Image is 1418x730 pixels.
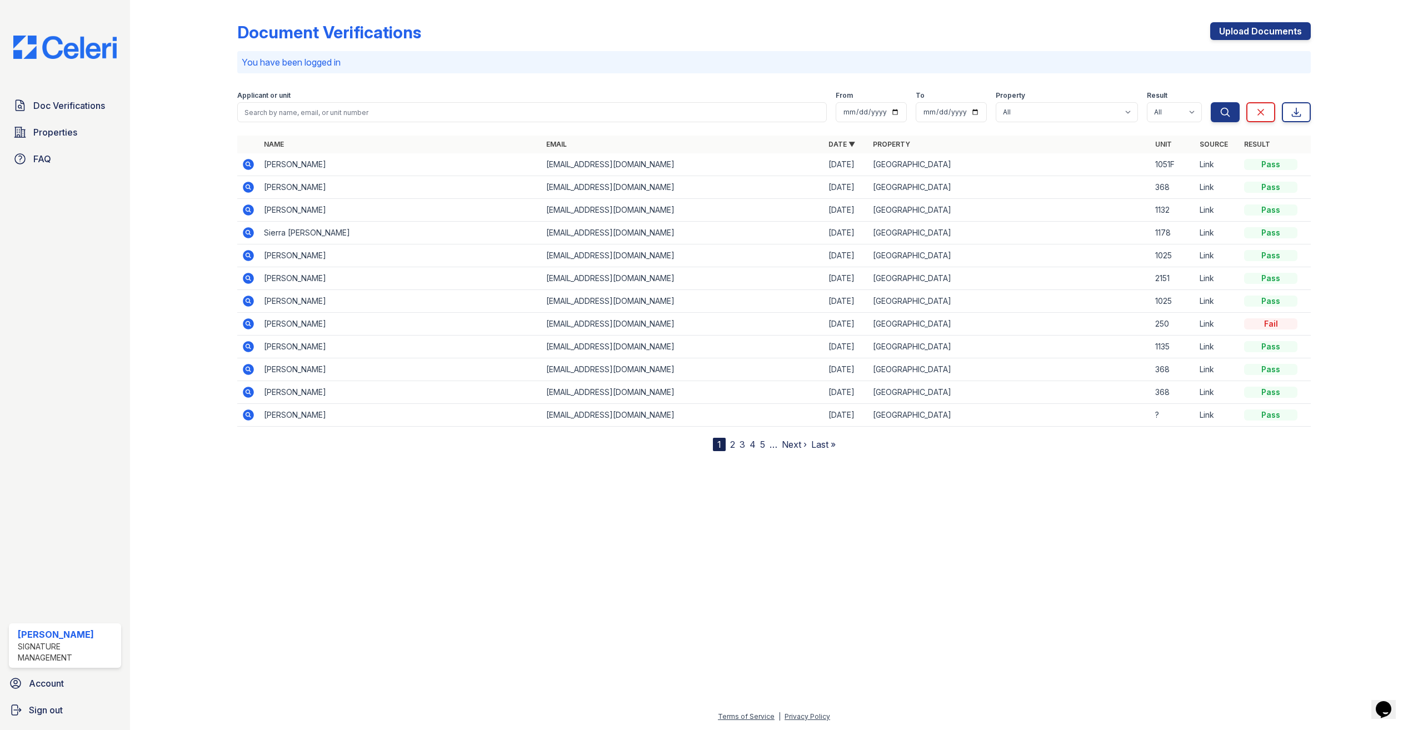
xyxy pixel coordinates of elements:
a: Date ▼ [828,140,855,148]
td: [DATE] [824,358,868,381]
a: Doc Verifications [9,94,121,117]
a: 2 [730,439,735,450]
td: [GEOGRAPHIC_DATA] [868,222,1151,244]
input: Search by name, email, or unit number [237,102,827,122]
a: Property [873,140,910,148]
td: [PERSON_NAME] [259,336,542,358]
td: Link [1195,244,1240,267]
iframe: chat widget [1371,686,1407,719]
td: 250 [1151,313,1195,336]
td: [EMAIL_ADDRESS][DOMAIN_NAME] [542,244,824,267]
span: Properties [33,126,77,139]
p: You have been logged in [242,56,1306,69]
td: [PERSON_NAME] [259,267,542,290]
td: [DATE] [824,153,868,176]
a: Sign out [4,699,126,721]
div: Pass [1244,273,1297,284]
td: [PERSON_NAME] [259,404,542,427]
td: [GEOGRAPHIC_DATA] [868,404,1151,427]
div: Pass [1244,250,1297,261]
a: Properties [9,121,121,143]
td: [DATE] [824,290,868,313]
label: To [916,91,925,100]
td: [GEOGRAPHIC_DATA] [868,176,1151,199]
td: [DATE] [824,313,868,336]
a: Account [4,672,126,694]
td: Sierra [PERSON_NAME] [259,222,542,244]
td: [PERSON_NAME] [259,176,542,199]
span: … [770,438,777,451]
div: Pass [1244,227,1297,238]
td: ? [1151,404,1195,427]
td: Link [1195,199,1240,222]
td: 1025 [1151,290,1195,313]
a: Next › [782,439,807,450]
div: Fail [1244,318,1297,329]
a: Last » [811,439,836,450]
td: Link [1195,358,1240,381]
a: 3 [740,439,745,450]
span: Account [29,677,64,690]
a: Unit [1155,140,1172,148]
td: 1132 [1151,199,1195,222]
td: [PERSON_NAME] [259,358,542,381]
td: Link [1195,153,1240,176]
td: [EMAIL_ADDRESS][DOMAIN_NAME] [542,313,824,336]
div: Pass [1244,341,1297,352]
td: [GEOGRAPHIC_DATA] [868,313,1151,336]
td: [PERSON_NAME] [259,313,542,336]
td: [EMAIL_ADDRESS][DOMAIN_NAME] [542,381,824,404]
label: From [836,91,853,100]
span: FAQ [33,152,51,166]
td: [EMAIL_ADDRESS][DOMAIN_NAME] [542,199,824,222]
div: Pass [1244,159,1297,170]
td: Link [1195,381,1240,404]
label: Result [1147,91,1167,100]
a: Privacy Policy [785,712,830,721]
td: 1178 [1151,222,1195,244]
td: Link [1195,222,1240,244]
td: [PERSON_NAME] [259,381,542,404]
td: [DATE] [824,336,868,358]
td: [DATE] [824,404,868,427]
span: Sign out [29,703,63,717]
td: [DATE] [824,381,868,404]
label: Property [996,91,1025,100]
td: 368 [1151,381,1195,404]
a: Terms of Service [718,712,775,721]
td: [GEOGRAPHIC_DATA] [868,381,1151,404]
td: [EMAIL_ADDRESS][DOMAIN_NAME] [542,336,824,358]
td: [PERSON_NAME] [259,199,542,222]
td: [GEOGRAPHIC_DATA] [868,290,1151,313]
td: [GEOGRAPHIC_DATA] [868,153,1151,176]
td: [EMAIL_ADDRESS][DOMAIN_NAME] [542,222,824,244]
td: Link [1195,336,1240,358]
td: [GEOGRAPHIC_DATA] [868,267,1151,290]
td: [PERSON_NAME] [259,153,542,176]
td: [DATE] [824,176,868,199]
td: [DATE] [824,267,868,290]
a: 5 [760,439,765,450]
div: Pass [1244,364,1297,375]
span: Doc Verifications [33,99,105,112]
td: [GEOGRAPHIC_DATA] [868,336,1151,358]
td: [EMAIL_ADDRESS][DOMAIN_NAME] [542,176,824,199]
td: 1135 [1151,336,1195,358]
div: Document Verifications [237,22,421,42]
label: Applicant or unit [237,91,291,100]
td: [PERSON_NAME] [259,290,542,313]
td: 1051F [1151,153,1195,176]
a: Upload Documents [1210,22,1311,40]
td: 2151 [1151,267,1195,290]
td: [EMAIL_ADDRESS][DOMAIN_NAME] [542,404,824,427]
td: [GEOGRAPHIC_DATA] [868,358,1151,381]
div: | [778,712,781,721]
td: [EMAIL_ADDRESS][DOMAIN_NAME] [542,267,824,290]
div: Signature Management [18,641,117,663]
td: [EMAIL_ADDRESS][DOMAIN_NAME] [542,290,824,313]
td: [GEOGRAPHIC_DATA] [868,199,1151,222]
td: [PERSON_NAME] [259,244,542,267]
td: [DATE] [824,199,868,222]
a: Result [1244,140,1270,148]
